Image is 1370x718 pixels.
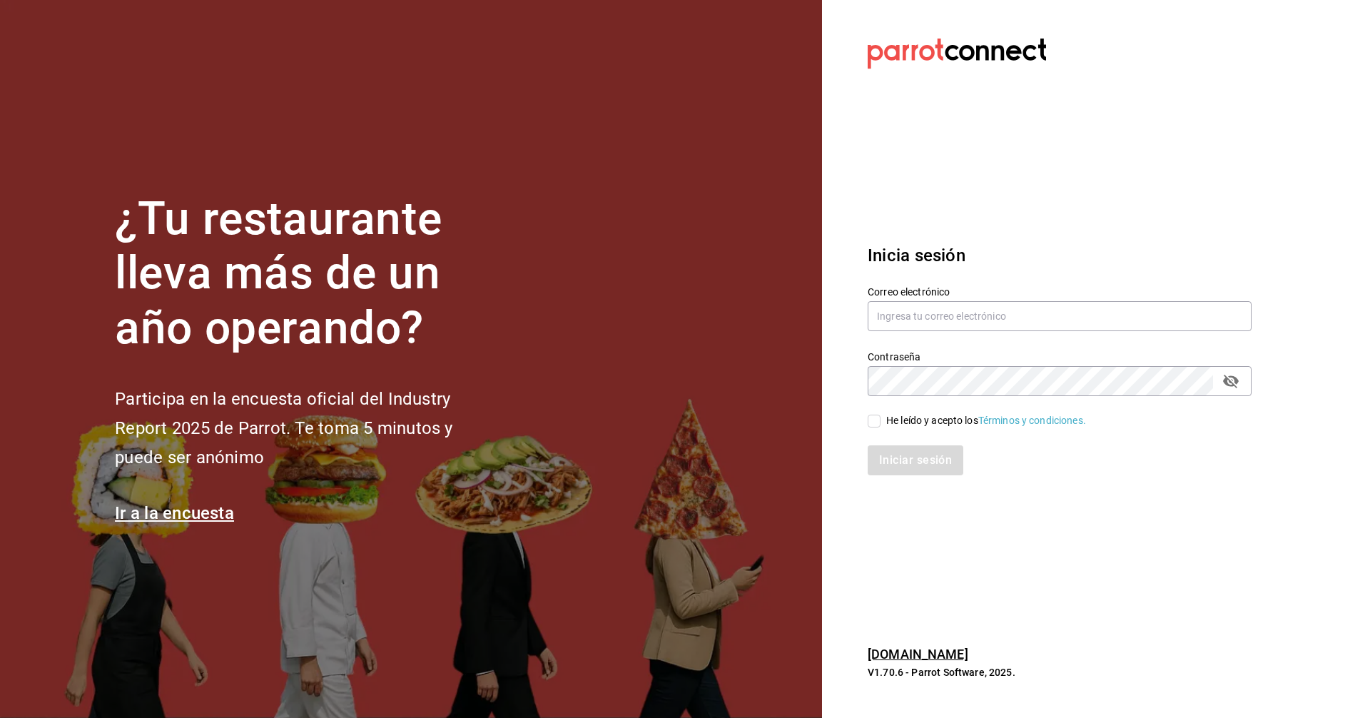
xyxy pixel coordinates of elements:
a: [DOMAIN_NAME] [868,647,968,662]
label: Correo electrónico [868,286,1252,296]
h2: Participa en la encuesta oficial del Industry Report 2025 de Parrot. Te toma 5 minutos y puede se... [115,385,500,472]
div: He leído y acepto los [886,413,1086,428]
p: V1.70.6 - Parrot Software, 2025. [868,665,1252,679]
h3: Inicia sesión [868,243,1252,268]
button: passwordField [1219,369,1243,393]
a: Términos y condiciones. [978,415,1086,426]
input: Ingresa tu correo electrónico [868,301,1252,331]
a: Ir a la encuesta [115,503,234,523]
label: Contraseña [868,351,1252,361]
h1: ¿Tu restaurante lleva más de un año operando? [115,192,500,356]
